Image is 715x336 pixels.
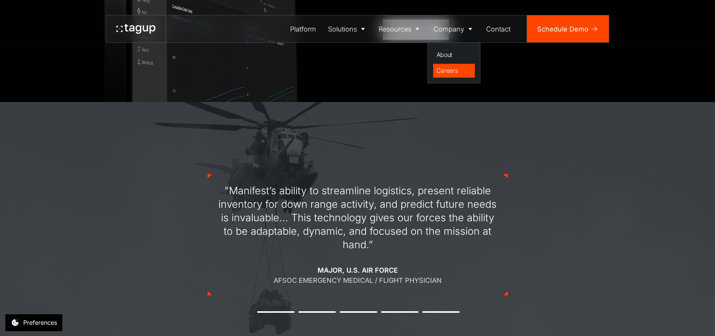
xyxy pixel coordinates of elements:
div: "Manifest’s ability to streamline logistics, present reliable inventory for down range activity, ... [218,184,498,252]
a: Schedule Demo [527,15,609,42]
button: 3 of 5 [340,311,377,313]
a: Platform [284,15,322,42]
div: Solutions [328,24,357,34]
button: 4 of 5 [381,311,418,313]
div: Resources [379,24,411,34]
div: Contact [486,24,510,34]
div: Preferences [23,318,57,327]
button: 1 of 5 [257,311,295,313]
div: Major, U.S. Air Force [318,265,398,275]
a: Careers [433,64,475,78]
div: Platform [290,24,316,34]
button: 5 of 5 [422,311,460,313]
a: Solutions [322,15,373,42]
iframe: profile [3,11,117,69]
div: Careers [437,66,472,75]
div: Company [434,24,464,34]
a: Contact [480,15,517,42]
nav: Company [427,42,480,83]
div: About [437,50,472,59]
button: 2 of 5 [298,311,336,313]
div: AFSOC Emergency Medical / Flight Physician [274,275,442,285]
a: About [433,48,475,62]
div: Schedule Demo [537,24,589,34]
a: Resources [373,15,428,42]
a: Company [427,15,480,42]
